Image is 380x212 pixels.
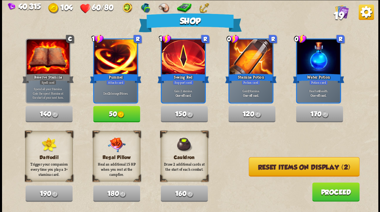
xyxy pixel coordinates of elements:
div: View all the cards in your deck [335,4,349,20]
img: Daffodil.png [41,137,57,152]
p: Heal for health. [298,89,339,93]
button: 150 [161,106,208,122]
b: 4 [318,89,320,93]
div: Potion card [309,80,328,85]
img: Gem.png [8,3,15,10]
img: Gold.png [48,3,59,13]
button: Reset items on display (2) [248,157,359,176]
div: 1 [91,34,103,43]
button: 170 [296,106,343,122]
div: Reserve Stamina [22,73,74,84]
div: Gold [48,3,73,13]
img: Golden Paw - Enemies drop more gold. [122,3,133,13]
span: 104 [60,3,73,11]
div: Pummel [90,73,141,84]
div: Potion card [241,80,260,85]
span: 19 [333,10,344,21]
img: Gold.png [119,190,126,198]
img: Gold.png [186,190,194,198]
b: One-off card. [310,93,326,97]
div: R [336,35,344,43]
div: Water Potion [292,73,344,84]
b: 2 [108,91,110,95]
button: 160 [161,185,208,202]
div: 0 [227,34,239,43]
img: Cards_Icon.png [335,4,349,18]
p: Gain Stamina. [230,89,271,93]
div: Shop [138,13,242,32]
p: Spend all your Stamina. Gain the spent Stamina at the start of your next turn. [28,87,69,99]
img: Gym Bag - Gain 1 Bonus Damage at the start of the combat. [140,3,151,13]
b: 3 [119,91,121,95]
div: Attack card [106,80,125,85]
h3: Regal Pillow [96,155,137,160]
p: Draw 2 additional cards at the start of each combat. [164,162,204,172]
b: One-off card. [175,93,191,97]
p: Deal damage times. [95,91,136,95]
div: R [134,35,141,43]
div: R [269,35,276,43]
button: Proceed [312,182,359,201]
img: Gold.png [51,190,58,198]
button: 50 [93,106,140,122]
div: Seeing Red [157,73,209,84]
img: Anchor - Start each combat with 10 armor. [199,3,209,13]
button: 190 [26,185,73,202]
img: Gold.png [51,111,58,118]
p: Heal an additional 15 HP when you rest at the campfire. [96,162,137,177]
img: Calculator - Shop inventory can be reset 3 times. [177,3,192,13]
button: 140 [26,106,73,122]
button: 180 [93,185,140,202]
div: Spell card [40,80,56,85]
div: Support card [172,80,194,85]
img: Heart.png [80,3,90,13]
img: Gold.png [254,111,261,118]
p: Gain 2 stamina. [163,89,203,93]
div: 1 [159,34,171,43]
img: Seashell - Abilities cost 1 Mana Point less (min 1). [158,3,169,13]
div: Health [80,3,113,13]
span: 60/80 [92,3,113,11]
div: R [201,35,209,43]
button: 120 [228,106,275,122]
img: Cauldron.png [176,137,192,152]
img: Gold.png [321,111,329,118]
p: Trigger your companion every time you play a 3+ stamina card. [29,162,69,177]
img: Options_Button.png [359,4,374,20]
h3: Daffodil [29,155,69,160]
img: Gold.png [117,111,124,118]
b: One-off card. [243,93,259,97]
div: C [66,35,74,43]
div: Stamina Potion [225,73,276,84]
div: 0 [294,34,306,43]
div: Gems [8,2,41,11]
b: 1 [248,89,249,93]
h3: Cauldron [164,155,204,160]
img: Gold.png [186,111,194,118]
img: Dragon_Pillow.png [108,137,125,152]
